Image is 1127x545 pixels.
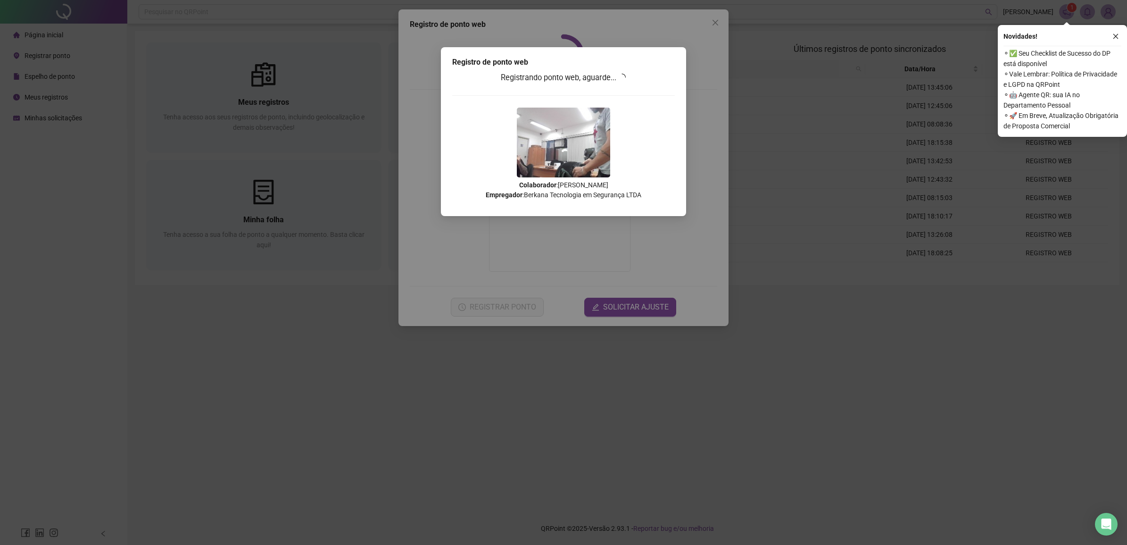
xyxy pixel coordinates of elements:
[519,181,556,189] strong: Colaborador
[1003,90,1121,110] span: ⚬ 🤖 Agente QR: sua IA no Departamento Pessoal
[1112,33,1119,40] span: close
[452,57,675,68] div: Registro de ponto web
[1003,110,1121,131] span: ⚬ 🚀 Em Breve, Atualização Obrigatória de Proposta Comercial
[1095,513,1118,536] div: Open Intercom Messenger
[617,73,627,83] span: loading
[486,191,522,199] strong: Empregador
[452,180,675,200] p: : [PERSON_NAME] : Berkana Tecnologia em Segurança LTDA
[1003,31,1037,42] span: Novidades !
[517,108,610,177] img: 2Q==
[452,72,675,84] h3: Registrando ponto web, aguarde...
[1003,48,1121,69] span: ⚬ ✅ Seu Checklist de Sucesso do DP está disponível
[1003,69,1121,90] span: ⚬ Vale Lembrar: Política de Privacidade e LGPD na QRPoint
